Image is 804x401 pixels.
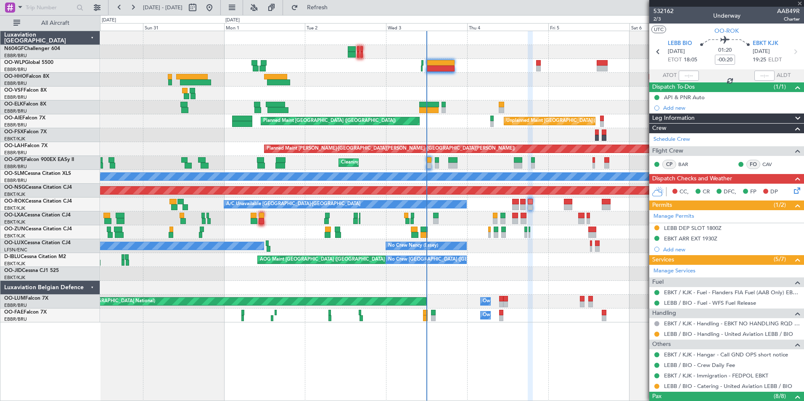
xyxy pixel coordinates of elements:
[770,188,778,196] span: DP
[652,174,732,184] span: Dispatch Checks and Weather
[4,261,25,267] a: EBKT/KJK
[4,227,25,232] span: OO-ZUN
[226,198,360,211] div: A/C Unavailable [GEOGRAPHIC_DATA]-[GEOGRAPHIC_DATA]
[652,146,683,156] span: Flight Crew
[664,299,756,306] a: LEBB / BIO - Fuel - WFS Fuel Release
[768,56,782,64] span: ELDT
[4,116,22,121] span: OO-AIE
[713,11,741,20] div: Underway
[102,17,116,24] div: [DATE]
[753,40,778,48] span: EBKT KJK
[4,102,23,107] span: OO-ELK
[305,23,386,31] div: Tue 2
[664,372,768,379] a: EBKT / KJK - Immigration - FEDPOL EBKT
[652,124,666,133] span: Crew
[4,254,21,259] span: D-IBLU
[4,157,74,162] a: OO-GPEFalcon 900EX EASy II
[263,115,396,127] div: Planned Maint [GEOGRAPHIC_DATA] ([GEOGRAPHIC_DATA])
[225,17,240,24] div: [DATE]
[4,233,25,239] a: EBKT/KJK
[287,1,338,14] button: Refresh
[664,94,705,101] div: API & PNR Auto
[506,115,664,127] div: Unplanned Maint [GEOGRAPHIC_DATA] ([GEOGRAPHIC_DATA] National)
[483,309,540,322] div: Owner Melsbroek Air Base
[750,188,756,196] span: FP
[4,66,27,73] a: EBBR/BRU
[4,268,22,273] span: OO-JID
[652,309,676,318] span: Handling
[753,56,766,64] span: 19:25
[746,160,760,169] div: FO
[4,219,25,225] a: EBKT/KJK
[4,108,27,114] a: EBBR/BRU
[388,253,529,266] div: No Crew [GEOGRAPHIC_DATA] ([GEOGRAPHIC_DATA] National)
[4,150,27,156] a: EBBR/BRU
[662,160,676,169] div: CP
[653,16,674,23] span: 2/3
[4,191,25,198] a: EBKT/KJK
[267,142,515,155] div: Planned Maint [PERSON_NAME]-[GEOGRAPHIC_DATA][PERSON_NAME] ([GEOGRAPHIC_DATA][PERSON_NAME])
[653,212,694,221] a: Manage Permits
[9,16,91,30] button: All Aircraft
[664,361,735,369] a: LEBB / BIO - Crew Daily Fee
[718,46,732,55] span: 01:20
[4,310,47,315] a: OO-FAEFalcon 7X
[386,23,467,31] div: Wed 3
[651,26,666,33] button: UTC
[663,104,800,111] div: Add new
[4,316,27,322] a: EBBR/BRU
[4,213,71,218] a: OO-LXACessna Citation CJ4
[664,289,800,296] a: EBKT / KJK - Fuel - Flanders FIA Fuel (AAB Only) EBKT / KJK
[4,199,72,204] a: OO-ROKCessna Citation CJ4
[652,340,671,349] span: Others
[777,16,800,23] span: Charter
[4,171,71,176] a: OO-SLMCessna Citation XLS
[388,240,438,252] div: No Crew Nancy (Essey)
[26,1,74,14] input: Trip Number
[4,268,59,273] a: OO-JIDCessna CJ1 525
[4,143,48,148] a: OO-LAHFalcon 7X
[4,74,49,79] a: OO-HHOFalcon 8X
[4,143,24,148] span: OO-LAH
[774,82,786,91] span: (1/1)
[762,161,781,168] a: CAV
[62,23,143,31] div: Sat 30
[4,122,27,128] a: EBBR/BRU
[652,82,695,92] span: Dispatch To-Dos
[4,116,45,121] a: OO-AIEFalcon 7X
[4,185,25,190] span: OO-NSG
[629,23,711,31] div: Sat 6
[724,188,736,196] span: DFC,
[4,296,48,301] a: OO-LUMFalcon 7X
[4,240,24,245] span: OO-LUX
[774,255,786,264] span: (5/7)
[4,129,47,135] a: OO-FSXFalcon 7X
[4,302,27,309] a: EBBR/BRU
[260,253,406,266] div: AOG Maint [GEOGRAPHIC_DATA] ([GEOGRAPHIC_DATA] National)
[4,136,25,142] a: EBKT/KJK
[703,188,710,196] span: CR
[684,56,697,64] span: 18:05
[663,246,800,253] div: Add new
[4,94,27,100] a: EBBR/BRU
[777,7,800,16] span: AAB49R
[653,267,696,275] a: Manage Services
[300,5,335,11] span: Refresh
[341,156,481,169] div: Cleaning [GEOGRAPHIC_DATA] ([GEOGRAPHIC_DATA] National)
[663,71,677,80] span: ATOT
[714,26,739,35] span: OO-ROK
[4,80,27,87] a: EBBR/BRU
[143,4,182,11] span: [DATE] - [DATE]
[4,164,27,170] a: EBBR/BRU
[4,171,24,176] span: OO-SLM
[4,157,24,162] span: OO-GPE
[774,392,786,401] span: (8/8)
[653,135,690,144] a: Schedule Crew
[4,310,24,315] span: OO-FAE
[652,255,674,265] span: Services
[753,47,770,56] span: [DATE]
[4,53,27,59] a: EBBR/BRU
[4,46,24,51] span: N604GF
[652,277,664,287] span: Fuel
[777,71,791,80] span: ALDT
